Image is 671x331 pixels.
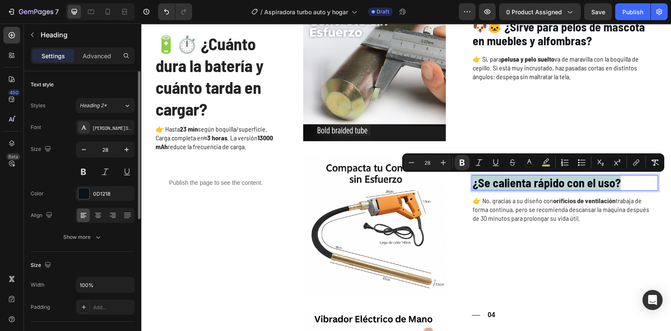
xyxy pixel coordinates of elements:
[412,173,474,181] strong: orificios de ventilación
[162,131,304,274] img: gempages_522051823398290573-4300e6ad-f0db-44c1-875f-e7aa37e9803f.png
[622,8,643,16] div: Publish
[93,304,133,311] div: Add...
[83,52,111,60] p: Advanced
[31,260,53,271] div: Size
[42,52,65,60] p: Settings
[31,303,50,311] div: Padding
[330,31,517,58] div: Rich Text Editor. Editing area: main
[360,31,413,39] strong: pelusa y pelo suelto
[3,3,62,20] button: 7
[377,8,389,16] span: Draft
[642,290,663,310] div: Open Intercom Messenger
[31,81,54,88] div: Text style
[499,3,581,20] button: 0 product assigned
[31,144,53,155] div: Size
[80,102,107,109] span: Heading 2*
[31,230,135,245] button: Show more
[591,8,605,16] span: Save
[76,277,134,292] input: Auto
[330,307,517,323] h3: ¿Funciona con corriente doméstica?
[141,23,671,331] iframe: Design area
[331,152,479,166] strong: ¿Se calienta rápido con el uso?
[158,3,192,20] div: Undo/Redo
[346,287,354,296] p: 04
[31,210,54,221] div: Align
[31,281,44,289] div: Width
[31,124,41,131] div: Font
[331,31,516,57] p: 👉 Sí, para va de maravilla con la boquilla de cepillo. Si está muy incrustado, haz pasadas cortas...
[615,3,650,20] button: Publish
[506,8,562,16] span: 0 product assigned
[402,153,664,172] div: Editor contextual toolbar
[55,7,59,17] p: 7
[8,89,20,96] div: 450
[41,30,131,40] p: Heading
[264,8,348,16] span: Aspiradora turbo auto y hogar
[331,173,508,199] span: 👉 No, gracias a su diseño con trabaja de forma continua, pero se recomienda descansar la máquina ...
[31,190,44,197] div: Color
[76,98,135,113] button: Heading 2*
[6,153,20,160] div: Beta
[330,152,517,168] h3: Rich Text Editor. Editing area: main
[93,190,133,198] div: 0D1218
[346,132,354,141] p: 03
[63,233,102,241] div: Show more
[260,8,263,16] span: /
[93,124,133,132] div: [PERSON_NAME] Semi Condensed
[31,102,45,109] div: Styles
[584,3,612,20] button: Save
